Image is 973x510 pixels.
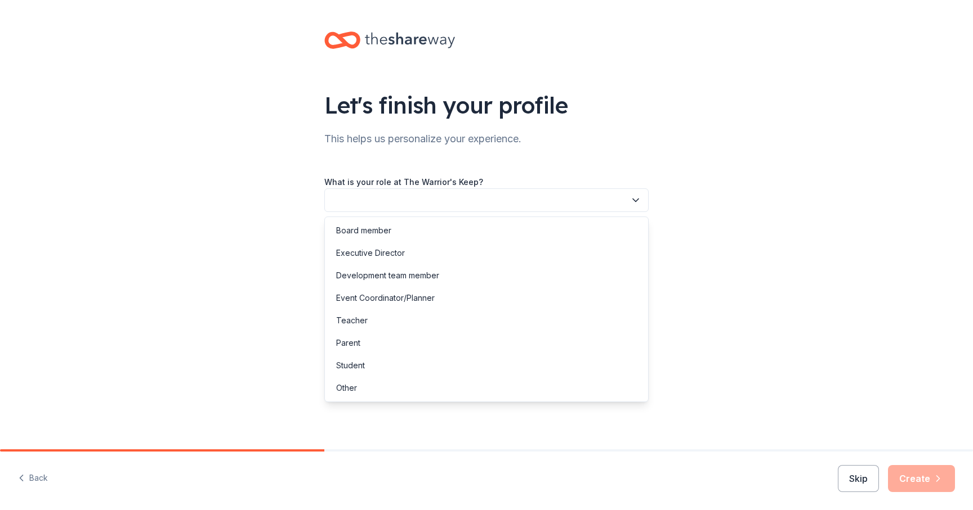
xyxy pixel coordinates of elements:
div: Development team member [336,269,439,282]
div: Student [336,359,365,372]
div: Teacher [336,314,368,327]
div: Other [336,381,357,395]
div: Event Coordinator/Planner [336,291,435,305]
div: Parent [336,336,360,350]
div: Board member [336,224,391,237]
div: Executive Director [336,246,405,260]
